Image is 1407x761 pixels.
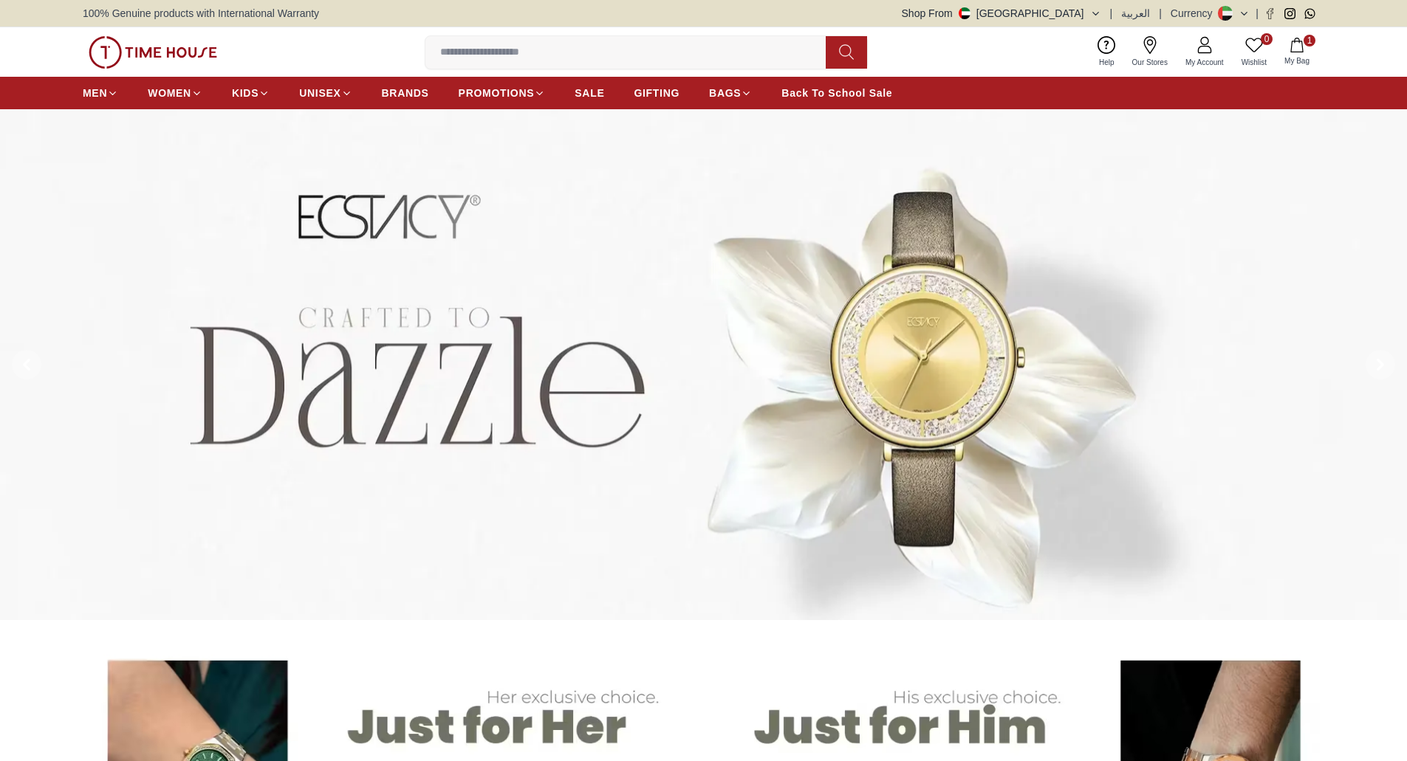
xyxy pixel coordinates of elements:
span: Help [1093,57,1120,68]
a: Whatsapp [1304,8,1315,19]
span: Back To School Sale [781,86,892,100]
a: BRANDS [382,80,429,106]
button: العربية [1121,6,1150,21]
span: GIFTING [634,86,679,100]
a: KIDS [232,80,270,106]
img: United Arab Emirates [959,7,970,19]
a: BAGS [709,80,752,106]
a: PROMOTIONS [459,80,546,106]
span: 100% Genuine products with International Warranty [83,6,319,21]
span: BRANDS [382,86,429,100]
span: BAGS [709,86,741,100]
span: MEN [83,86,107,100]
span: WOMEN [148,86,191,100]
span: PROMOTIONS [459,86,535,100]
button: 1My Bag [1276,35,1318,69]
span: My Bag [1278,55,1315,66]
div: Currency [1171,6,1219,21]
a: SALE [575,80,604,106]
a: Help [1090,33,1123,71]
a: Facebook [1264,8,1276,19]
a: UNISEX [299,80,352,106]
span: | [1256,6,1259,21]
a: GIFTING [634,80,679,106]
span: | [1159,6,1162,21]
span: KIDS [232,86,259,100]
a: MEN [83,80,118,106]
span: 1 [1304,35,1315,47]
span: | [1110,6,1113,21]
a: Back To School Sale [781,80,892,106]
img: ... [89,36,217,69]
span: Our Stores [1126,57,1174,68]
span: My Account [1180,57,1230,68]
a: Our Stores [1123,33,1177,71]
span: Wishlist [1236,57,1273,68]
a: 0Wishlist [1233,33,1276,71]
a: WOMEN [148,80,202,106]
a: Instagram [1284,8,1295,19]
span: SALE [575,86,604,100]
span: UNISEX [299,86,340,100]
button: Shop From[GEOGRAPHIC_DATA] [902,6,1101,21]
span: 0 [1261,33,1273,45]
